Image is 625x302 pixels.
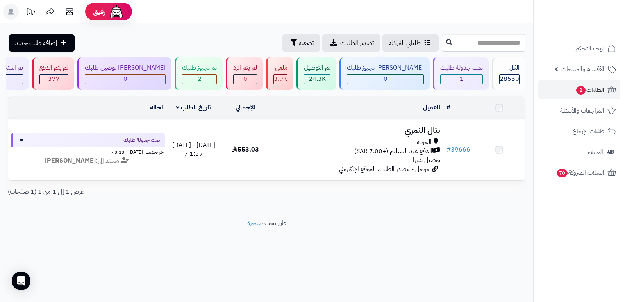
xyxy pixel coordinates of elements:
span: 553.03 [232,145,259,154]
span: 0 [123,74,127,84]
a: [PERSON_NAME] توصيل طلبك 0 [76,57,173,90]
span: الحوية [417,138,432,147]
a: طلباتي المُوكلة [382,34,439,52]
div: 1 [441,75,482,84]
span: توصيل شبرا [413,155,440,165]
div: 24289 [304,75,330,84]
span: الطلبات [575,84,604,95]
a: تحديثات المنصة [21,4,40,21]
a: الإجمالي [236,103,255,112]
a: الحالة [150,103,165,112]
span: السلات المتروكة [556,167,604,178]
div: 0 [347,75,423,84]
div: لم يتم الرد [233,63,257,72]
a: تاريخ الطلب [176,103,211,112]
span: تمت جدولة طلبك [123,136,160,144]
div: تم التوصيل [304,63,330,72]
span: الأقسام والمنتجات [561,64,604,75]
div: مسند إلى: [5,156,171,165]
div: اخر تحديث: [DATE] - 3:13 م [11,147,165,155]
span: 24.3K [309,74,326,84]
span: [DATE] - [DATE] 1:37 م [172,140,215,159]
span: إضافة طلب جديد [15,38,57,48]
div: 2 [182,75,216,84]
span: جوجل - مصدر الطلب: الموقع الإلكتروني [339,164,430,174]
div: لم يتم الدفع [39,63,68,72]
a: المراجعات والأسئلة [538,101,620,120]
span: # [446,145,451,154]
a: الطلبات2 [538,80,620,99]
img: ai-face.png [109,4,124,20]
a: ملغي 3.9K [264,57,295,90]
h3: بتال النمري [274,126,440,135]
span: 1 [460,74,464,84]
div: 3881 [274,75,287,84]
span: تصدير الطلبات [340,38,374,48]
a: متجرة [247,218,261,228]
a: لم يتم الرد 0 [224,57,264,90]
div: [PERSON_NAME] تجهيز طلبك [347,63,424,72]
a: تصدير الطلبات [322,34,380,52]
a: الكل28550 [490,57,527,90]
a: تم تجهيز طلبك 2 [173,57,224,90]
span: تصفية [299,38,314,48]
a: لم يتم الدفع 377 [30,57,76,90]
span: 3.9K [274,74,287,84]
img: logo-2.png [572,21,618,37]
strong: [PERSON_NAME] [45,156,96,165]
div: تمت جدولة طلبك [440,63,483,72]
span: 2 [576,86,586,95]
div: عرض 1 إلى 1 من 1 (1 صفحات) [2,188,267,197]
div: 0 [234,75,257,84]
a: #39666 [446,145,470,154]
span: 0 [243,74,247,84]
button: تصفية [282,34,320,52]
div: الكل [499,63,520,72]
div: 377 [40,75,68,84]
a: العميل [423,103,440,112]
span: 377 [48,74,60,84]
div: 0 [85,75,165,84]
span: العملاء [588,147,603,157]
span: الدفع عند التسليم (+7.00 SAR) [354,147,432,156]
span: لوحة التحكم [575,43,604,54]
a: تمت جدولة طلبك 1 [431,57,490,90]
span: المراجعات والأسئلة [560,105,604,116]
a: تم التوصيل 24.3K [295,57,338,90]
div: Open Intercom Messenger [12,272,30,290]
span: طلباتي المُوكلة [389,38,421,48]
a: [PERSON_NAME] تجهيز طلبك 0 [338,57,431,90]
a: العملاء [538,143,620,161]
a: لوحة التحكم [538,39,620,58]
span: طلبات الإرجاع [573,126,604,137]
span: 2 [198,74,202,84]
span: 0 [384,74,387,84]
a: إضافة طلب جديد [9,34,75,52]
span: رفيق [93,7,105,16]
div: [PERSON_NAME] توصيل طلبك [85,63,166,72]
a: السلات المتروكة70 [538,163,620,182]
a: طلبات الإرجاع [538,122,620,141]
span: 70 [557,169,568,177]
div: تم تجهيز طلبك [182,63,217,72]
a: # [446,103,450,112]
span: 28550 [500,74,519,84]
div: ملغي [273,63,287,72]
